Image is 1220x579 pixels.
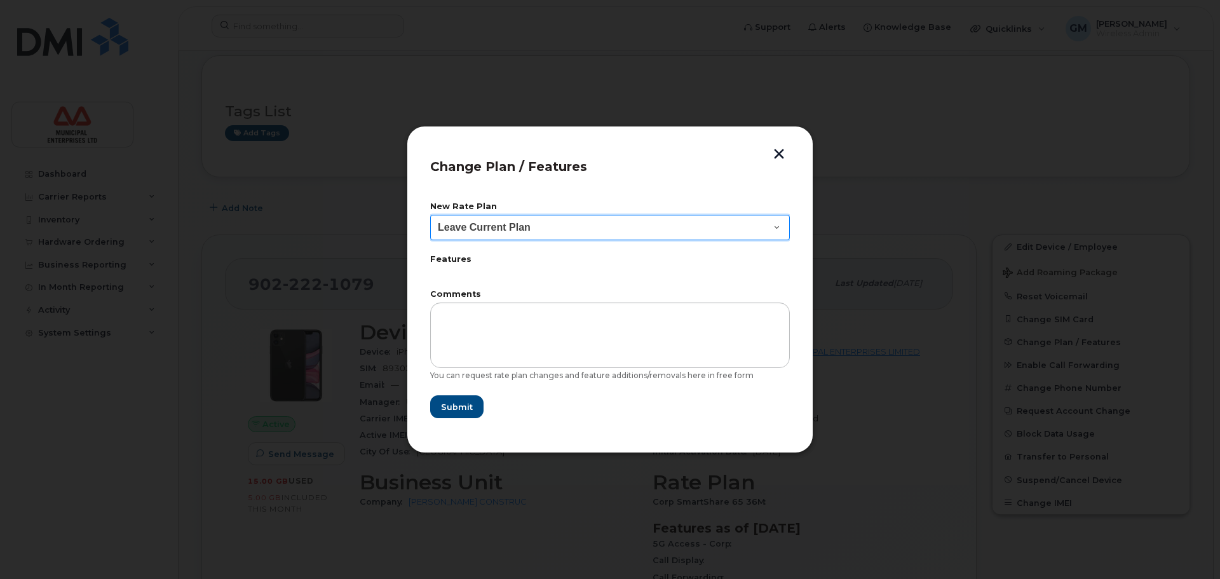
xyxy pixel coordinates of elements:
span: Submit [441,401,473,413]
label: Comments [430,290,790,299]
span: Change Plan / Features [430,159,587,174]
button: Submit [430,395,484,418]
label: New Rate Plan [430,203,790,211]
div: You can request rate plan changes and feature additions/removals here in free form [430,371,790,381]
label: Features [430,255,790,264]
